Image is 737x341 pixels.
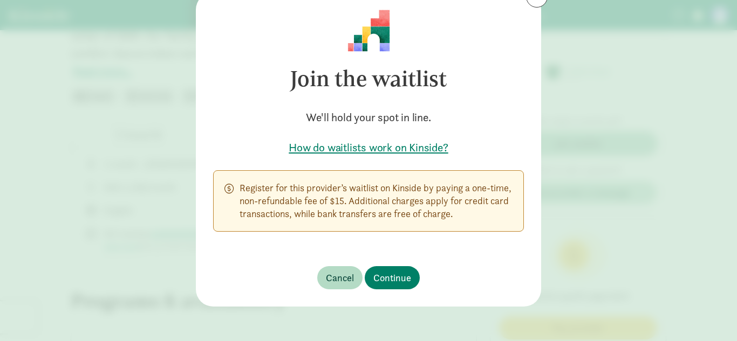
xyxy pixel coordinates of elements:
[240,182,513,220] p: Register for this provider’s waitlist on Kinside by paying a one-time, non-refundable fee of $15....
[317,266,363,289] button: Cancel
[373,270,411,285] span: Continue
[326,270,354,285] span: Cancel
[213,110,524,125] h5: We'll hold your spot in line.
[213,140,524,155] a: How do waitlists work on Kinside?
[365,266,420,289] button: Continue
[213,52,524,106] h3: Join the waitlist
